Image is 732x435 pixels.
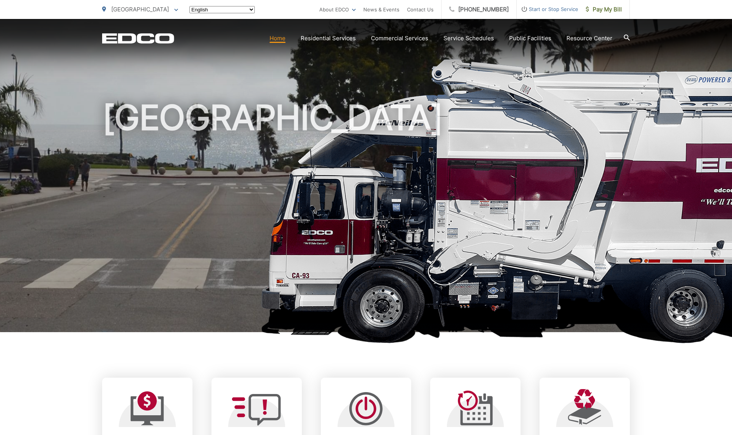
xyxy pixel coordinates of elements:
a: EDCD logo. Return to the homepage. [102,33,174,44]
span: Pay My Bill [586,5,622,14]
a: Resource Center [566,34,612,43]
span: [GEOGRAPHIC_DATA] [111,6,169,13]
a: Service Schedules [443,34,494,43]
a: Contact Us [407,5,434,14]
a: Commercial Services [371,34,428,43]
a: Home [270,34,286,43]
select: Select a language [189,6,255,13]
h1: [GEOGRAPHIC_DATA] [102,99,630,339]
a: Public Facilities [509,34,551,43]
a: Residential Services [301,34,356,43]
a: News & Events [363,5,399,14]
a: About EDCO [319,5,356,14]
